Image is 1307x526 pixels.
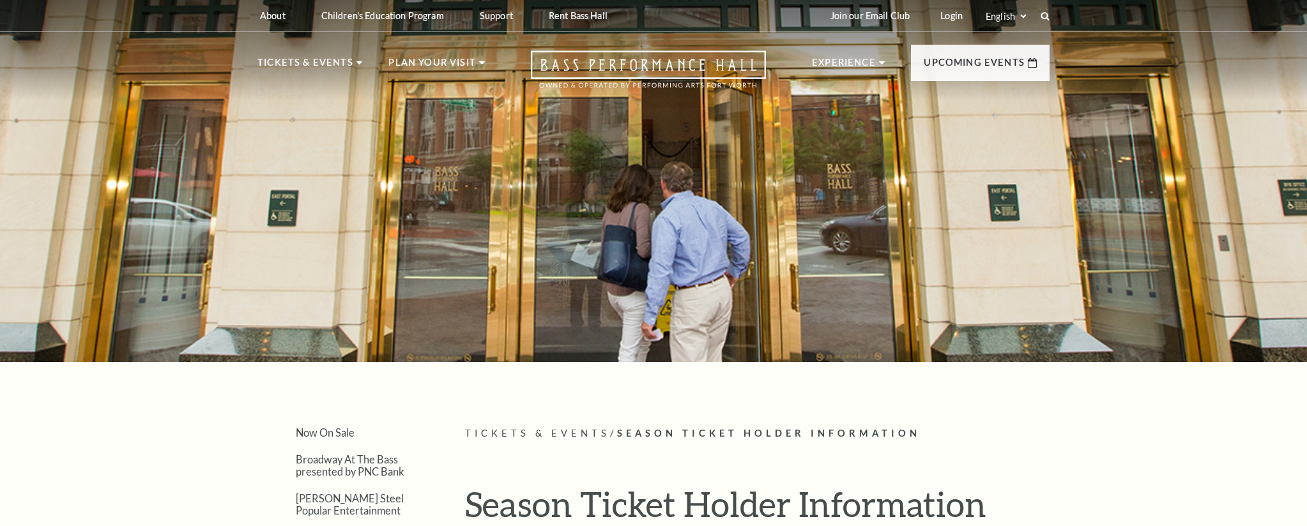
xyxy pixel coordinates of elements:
[812,55,876,78] p: Experience
[296,492,404,516] a: [PERSON_NAME] Steel Popular Entertainment
[321,10,444,21] p: Children's Education Program
[296,426,355,439] a: Now On Sale
[465,428,610,439] span: Tickets & Events
[296,453,404,477] a: Broadway At The Bass presented by PNC Bank
[480,10,513,21] p: Support
[549,10,608,21] p: Rent Bass Hall
[257,55,353,78] p: Tickets & Events
[465,426,1050,442] p: /
[617,428,921,439] span: Season Ticket Holder Information
[924,55,1025,78] p: Upcoming Events
[983,10,1028,22] select: Select:
[260,10,286,21] p: About
[388,55,476,78] p: Plan Your Visit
